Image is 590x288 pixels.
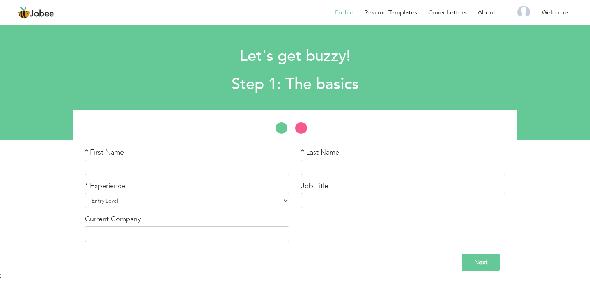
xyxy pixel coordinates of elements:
a: Cover Letters [424,8,463,17]
a: Jobee [18,7,54,19]
a: Welcome [538,8,572,18]
label: * First Name [85,148,124,158]
label: Job Title [301,181,328,191]
span: Jobee [30,10,54,18]
label: * Experience [85,181,125,191]
label: Current Company [85,214,141,224]
a: About [474,8,492,17]
img: Profile Img [514,6,526,18]
h2: Step 1: The basics [80,74,510,94]
input: Next [462,254,500,271]
a: Resume Templates [360,8,413,17]
label: * Last Name [301,148,339,158]
a: Profile [331,8,349,17]
img: jobee.io [18,7,30,19]
h1: Let's get buzzy! [80,46,510,66]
